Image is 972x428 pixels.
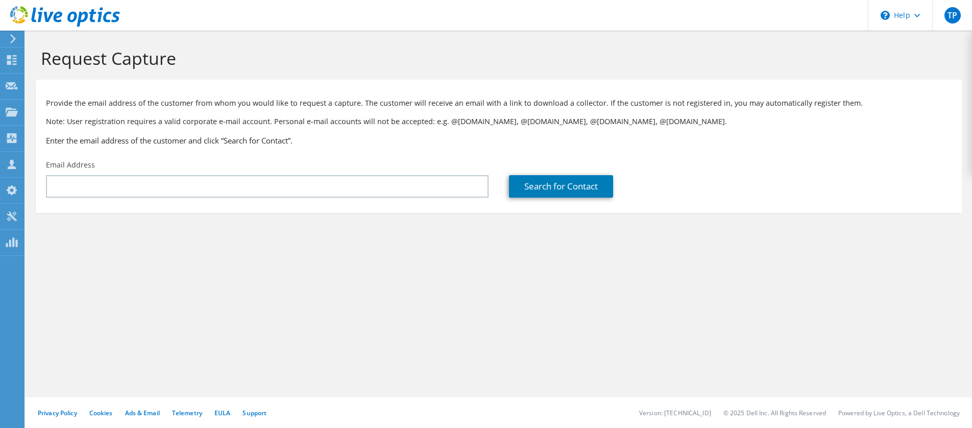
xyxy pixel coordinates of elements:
[46,160,95,170] label: Email Address
[89,409,113,417] a: Cookies
[838,409,960,417] li: Powered by Live Optics, a Dell Technology
[46,116,952,127] p: Note: User registration requires a valid corporate e-mail account. Personal e-mail accounts will ...
[639,409,711,417] li: Version: [TECHNICAL_ID]
[214,409,230,417] a: EULA
[46,135,952,146] h3: Enter the email address of the customer and click “Search for Contact”.
[944,7,961,23] span: TP
[172,409,202,417] a: Telemetry
[41,47,952,69] h1: Request Capture
[881,11,890,20] svg: \n
[125,409,160,417] a: Ads & Email
[509,175,613,198] a: Search for Contact
[38,409,77,417] a: Privacy Policy
[242,409,266,417] a: Support
[723,409,826,417] li: © 2025 Dell Inc. All Rights Reserved
[46,98,952,109] p: Provide the email address of the customer from whom you would like to request a capture. The cust...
